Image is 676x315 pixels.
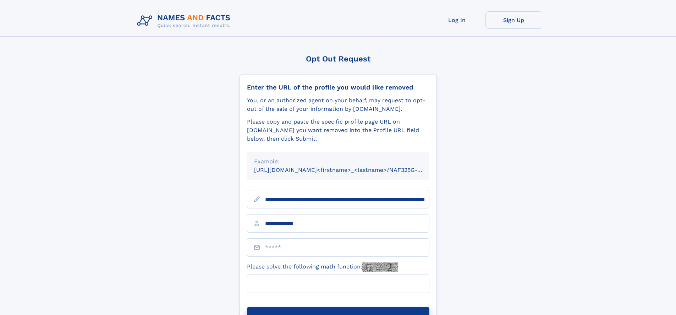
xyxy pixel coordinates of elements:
img: Logo Names and Facts [134,11,236,31]
div: Enter the URL of the profile you would like removed [247,83,429,91]
div: Example: [254,157,422,166]
a: Log In [429,11,485,29]
label: Please solve the following math function: [247,262,398,272]
div: Opt Out Request [240,54,437,63]
div: You, or an authorized agent on your behalf, may request to opt-out of the sale of your informatio... [247,96,429,113]
div: Please copy and paste the specific profile page URL on [DOMAIN_NAME] you want removed into the Pr... [247,118,429,143]
small: [URL][DOMAIN_NAME]<firstname>_<lastname>/NAF325G-xxxxxxxx [254,167,443,173]
a: Sign Up [485,11,542,29]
